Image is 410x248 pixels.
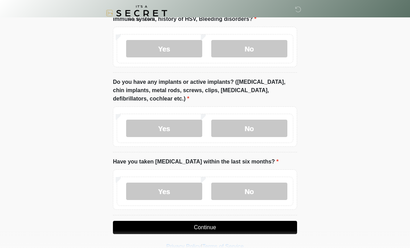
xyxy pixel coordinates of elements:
[113,158,279,166] label: Have you taken [MEDICAL_DATA] within the last six months?
[126,183,202,200] label: Yes
[113,78,297,103] label: Do you have any implants or active implants? ([MEDICAL_DATA], chin implants, metal rods, screws, ...
[211,40,287,57] label: No
[126,120,202,137] label: Yes
[113,221,297,234] button: Continue
[126,40,202,57] label: Yes
[211,120,287,137] label: No
[211,183,287,200] label: No
[106,5,167,21] img: It's A Secret Med Spa Logo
